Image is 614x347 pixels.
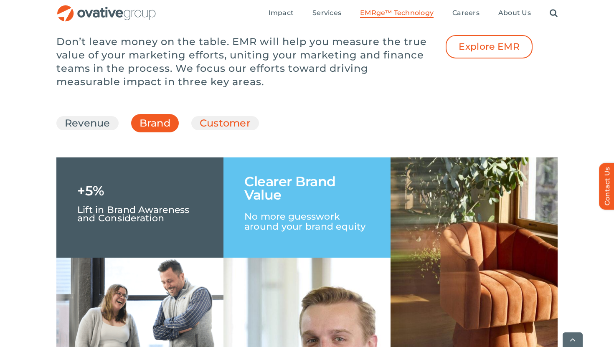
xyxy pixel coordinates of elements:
span: About Us [498,9,531,17]
a: Brand [140,116,170,134]
h1: Clearer Brand Value [244,175,370,202]
span: Careers [452,9,480,17]
span: Impact [269,9,294,17]
p: No more guesswork around your brand equity [244,202,370,232]
a: Careers [452,9,480,18]
a: OG_Full_horizontal_RGB [56,4,157,12]
a: About Us [498,9,531,18]
p: Lift in Brand Awareness and Consideration [77,198,203,223]
h1: +5% [77,184,104,198]
a: Customer [200,116,251,130]
a: Explore EMR [446,35,533,58]
p: Don’t leave money on the table. EMR will help you measure the true value of your marketing effort... [56,35,432,89]
ul: Post Filters [56,112,558,134]
a: EMRge™ Technology [360,9,434,18]
a: Search [550,9,558,18]
a: Revenue [65,116,110,130]
span: Explore EMR [459,41,520,52]
span: EMRge™ Technology [360,9,434,17]
a: Services [312,9,341,18]
a: Impact [269,9,294,18]
span: Services [312,9,341,17]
